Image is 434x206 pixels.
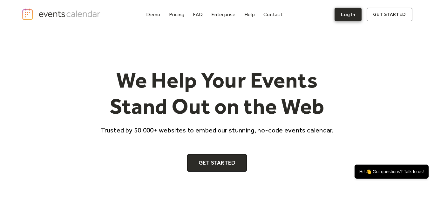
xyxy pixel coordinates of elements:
a: get started [367,8,412,21]
a: Get Started [187,154,247,172]
p: Trusted by 50,000+ websites to embed our stunning, no-code events calendar. [95,125,339,135]
a: Contact [261,10,285,19]
div: Pricing [169,13,185,16]
div: Enterprise [211,13,235,16]
a: FAQ [190,10,205,19]
a: home [22,8,102,20]
div: FAQ [193,13,203,16]
a: Enterprise [209,10,238,19]
div: Help [244,13,255,16]
div: Demo [146,13,160,16]
h1: We Help Your Events Stand Out on the Web [95,67,339,119]
a: Log In [335,8,362,21]
a: Pricing [166,10,187,19]
div: Contact [263,13,282,16]
a: Demo [144,10,163,19]
a: Help [242,10,257,19]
